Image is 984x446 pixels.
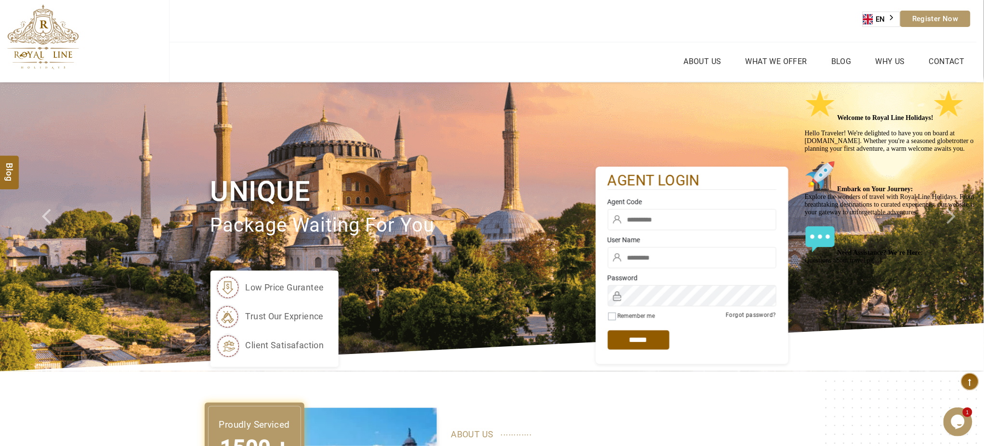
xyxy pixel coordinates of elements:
[900,11,971,27] a: Register Now
[801,85,974,403] iframe: chat widget
[215,304,324,328] li: trust our exprience
[618,313,656,319] label: Remember me
[215,275,324,300] li: low price gurantee
[215,333,324,357] li: client satisafaction
[608,235,776,245] label: User Name
[4,4,35,35] img: :star2:
[451,427,774,442] p: ABOUT US
[927,54,967,68] a: Contact
[7,4,79,69] img: The Royal Line Holidays
[132,4,163,35] img: :star2:
[682,54,724,68] a: About Us
[501,425,532,440] span: ............
[4,139,35,170] img: :speech_balloon:
[37,164,122,171] strong: Need Assistance? We're Here:
[863,12,900,27] aside: Language selected: English
[608,197,776,207] label: Agent Code
[210,173,596,210] h1: Unique
[935,82,984,371] a: Check next image
[873,54,907,68] a: Why Us
[944,407,974,436] iframe: chat widget
[37,100,113,107] strong: Embark on Your Journey:
[4,29,175,179] span: Hello Traveler! We're delighted to have you on board at [DOMAIN_NAME]. Whether you're a seasoned ...
[210,210,596,242] p: package waiting for you
[608,171,776,190] h2: agent login
[743,54,810,68] a: What we Offer
[4,75,35,106] img: :rocket:
[829,54,854,68] a: Blog
[863,12,900,26] a: EN
[37,29,164,36] strong: Welcome to Royal Line Holidays!
[3,163,16,171] span: Blog
[29,82,79,371] a: Check next prev
[863,12,900,27] div: Language
[726,312,776,318] a: Forgot password?
[608,273,776,283] label: Password
[4,4,177,179] div: 🌟 Welcome to Royal Line Holidays!🌟Hello Traveler! We're delighted to have you on board at [DOMAIN...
